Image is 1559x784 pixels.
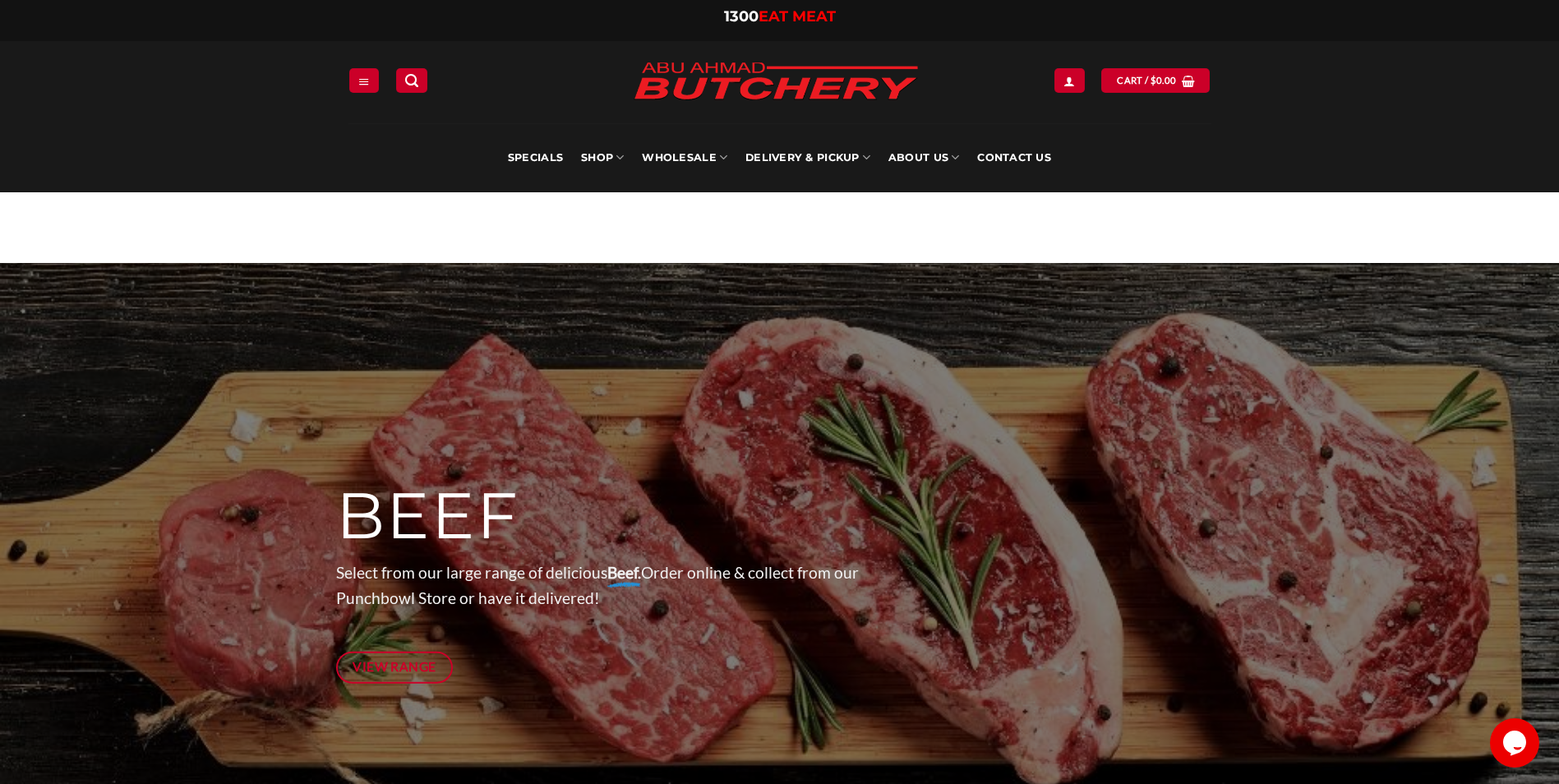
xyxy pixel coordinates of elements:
[977,123,1051,192] a: Contact Us
[336,475,520,554] span: BEEF
[759,7,836,25] span: EAT MEAT
[607,563,641,582] strong: Beef.
[353,657,436,677] span: View Range
[581,123,624,192] a: SHOP
[336,652,454,684] a: View Range
[620,51,932,113] img: Abu Ahmad Butchery
[1101,68,1210,92] a: View cart
[396,68,427,92] a: Search
[1490,718,1543,768] iframe: chat widget
[349,68,379,92] a: Menu
[724,7,759,25] span: 1300
[336,563,859,607] span: Select from our large range of delicious Order online & collect from our Punchbowl Store or have ...
[745,123,870,192] a: Delivery & Pickup
[1117,73,1176,88] span: Cart /
[1151,73,1156,88] span: $
[642,123,727,192] a: Wholesale
[888,123,959,192] a: About Us
[724,7,836,25] a: 1300EAT MEAT
[1151,75,1177,85] bdi: 0.00
[508,123,563,192] a: Specials
[1054,68,1084,92] a: Login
